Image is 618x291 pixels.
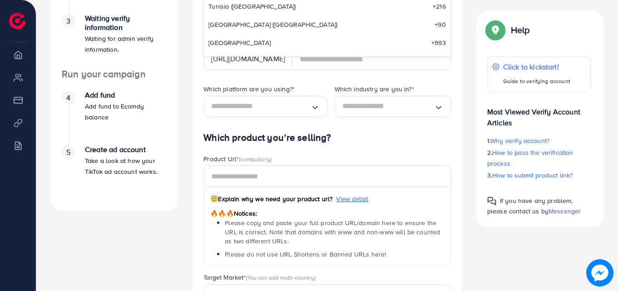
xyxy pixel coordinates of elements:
span: Explain why we need your product url? [210,194,332,203]
p: 2. [487,147,591,169]
span: 🔥🔥🔥 [210,209,233,218]
p: Take a look at how your TikTok ad account works. [85,155,167,177]
span: 4 [66,93,70,103]
h4: Run your campaign [51,69,178,80]
span: +90 [435,20,445,29]
h4: Add fund [85,91,167,99]
h4: Create ad account [85,145,167,154]
span: If you have any problem, please contact us by [487,196,573,216]
label: Product Url [203,154,272,163]
span: 5 [66,147,70,158]
p: Waiting for admin verify information. [85,33,167,55]
img: Popup guide [487,197,496,206]
label: Target Market [203,273,316,282]
span: +993 [431,38,446,47]
p: Help [511,25,530,35]
span: [GEOGRAPHIC_DATA] [208,38,271,47]
li: Waiting verify information [51,14,178,69]
label: Which platform are you using? [203,84,295,94]
span: Messenger [549,207,581,216]
span: How to submit product link? [492,171,573,180]
div: Search for option [335,96,451,117]
h4: Which product you’re selling? [203,132,451,143]
span: 3 [66,16,70,26]
span: Why verify account? [490,136,549,145]
p: Guide to verifying account [503,76,570,87]
span: (compulsory) [239,155,272,163]
span: Tunisia (‫[GEOGRAPHIC_DATA]‬‎) [208,2,296,11]
span: How to pass the verification process [487,148,574,168]
span: (You can add multi-country) [246,273,316,281]
img: logo [9,13,25,29]
li: Add fund [51,91,178,145]
span: View detail [336,194,368,203]
div: [URL][DOMAIN_NAME] [203,48,292,70]
span: Please do not use URL Shortens or Banned URLs here! [225,250,386,259]
p: Most Viewed Verify Account Articles [487,99,591,128]
input: Search for option [342,99,434,113]
img: Popup guide [487,22,504,38]
p: Click to kickstart! [503,61,570,72]
span: Notices: [210,209,257,218]
span: Please copy and paste your full product URL/domain here to ensure the URL is correct. Note that d... [225,218,440,246]
p: Add fund to Ecomdy balance [85,101,167,123]
span: 😇 [210,194,218,203]
p: 1. [487,135,591,146]
div: Search for option [203,96,327,117]
li: Create ad account [51,145,178,200]
label: Which industry are you in? [335,84,414,94]
input: Search for option [211,99,310,113]
img: image [586,259,613,286]
p: 3. [487,170,591,181]
span: [GEOGRAPHIC_DATA] ([GEOGRAPHIC_DATA]) [208,20,337,29]
h4: Waiting verify information [85,14,167,31]
span: +216 [433,2,446,11]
